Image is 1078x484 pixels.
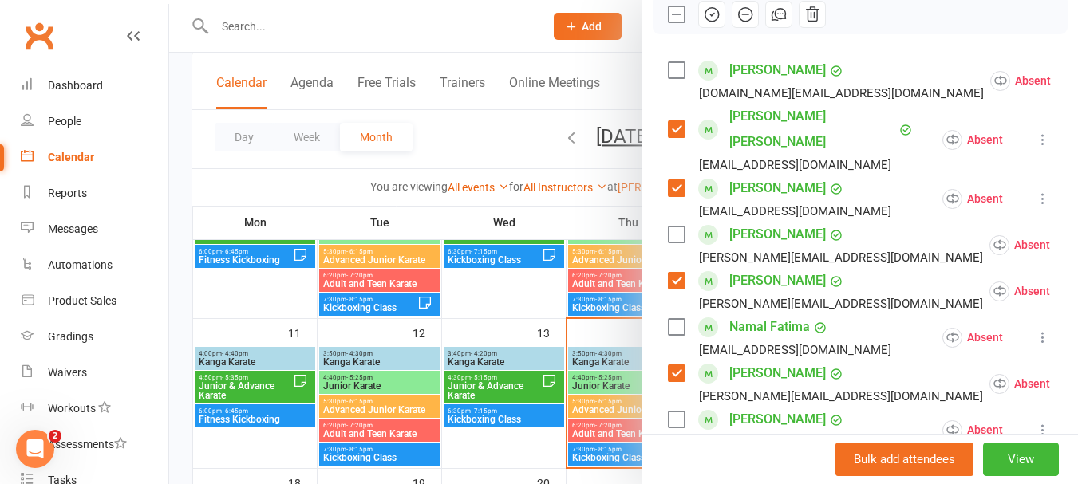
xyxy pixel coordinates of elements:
a: [PERSON_NAME] [729,268,826,293]
div: Absent [989,235,1050,255]
a: People [21,104,168,140]
div: Reports [48,187,87,199]
div: Waivers [48,366,87,379]
div: [EMAIL_ADDRESS][DOMAIN_NAME] [699,155,891,175]
a: Dashboard [21,68,168,104]
div: [DOMAIN_NAME][EMAIL_ADDRESS][DOMAIN_NAME] [699,83,984,104]
div: Absent [989,374,1050,394]
a: [PERSON_NAME] [729,57,826,83]
div: Automations [48,258,113,271]
a: Reports [21,175,168,211]
div: [EMAIL_ADDRESS][DOMAIN_NAME] [699,340,891,360]
div: Absent [989,281,1050,301]
a: [PERSON_NAME] [PERSON_NAME] [729,104,895,155]
div: Absent [942,189,1003,209]
a: Waivers [21,355,168,391]
div: Absent [942,130,1003,150]
a: Product Sales [21,283,168,319]
div: Calendar [48,151,94,163]
a: [PERSON_NAME] [729,175,826,201]
a: Workouts [21,391,168,427]
div: [PERSON_NAME][EMAIL_ADDRESS][DOMAIN_NAME] [699,293,983,314]
a: Gradings [21,319,168,355]
a: [PERSON_NAME] [729,222,826,247]
div: Dashboard [48,79,103,92]
iframe: Intercom live chat [16,430,54,468]
a: Clubworx [19,16,59,56]
div: People [48,115,81,128]
div: Absent [990,71,1051,91]
a: Messages [21,211,168,247]
a: Namal Fatima [729,314,810,340]
div: Workouts [48,402,96,415]
div: Messages [48,222,98,235]
div: Gradings [48,330,93,343]
div: Assessments [48,438,127,451]
a: Assessments [21,427,168,462]
a: [PERSON_NAME] [729,360,826,386]
div: Absent [942,420,1003,440]
a: Automations [21,247,168,283]
a: Calendar [21,140,168,175]
button: Bulk add attendees [835,443,973,476]
a: [PERSON_NAME] [729,407,826,432]
span: 2 [49,430,61,443]
div: [EMAIL_ADDRESS][DOMAIN_NAME] [699,201,891,222]
button: View [983,443,1059,476]
div: Product Sales [48,294,116,307]
div: Absent [942,328,1003,348]
div: [PERSON_NAME][EMAIL_ADDRESS][DOMAIN_NAME] [699,247,983,268]
div: [PERSON_NAME][EMAIL_ADDRESS][DOMAIN_NAME] [699,386,983,407]
div: [EMAIL_ADDRESS][DOMAIN_NAME] [699,432,891,453]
